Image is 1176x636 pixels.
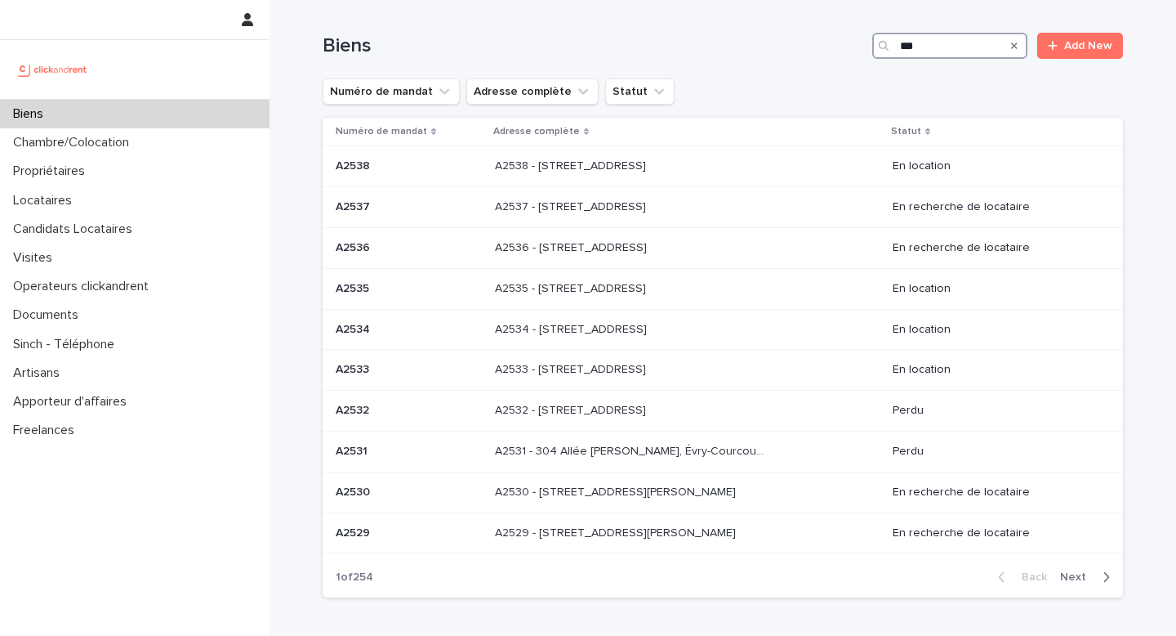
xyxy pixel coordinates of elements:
[893,282,1097,296] p: En location
[1064,40,1112,52] span: Add New
[13,53,92,86] img: UCB0brd3T0yccxBKYDjQ
[323,558,386,598] p: 1 of 254
[7,163,98,179] p: Propriétaires
[495,197,649,214] p: A2537 - [STREET_ADDRESS]
[7,394,140,410] p: Apporteur d'affaires
[336,123,427,141] p: Numéro de mandat
[893,486,1097,499] p: En recherche de locataire
[323,34,866,58] h1: Biens
[323,350,1123,391] tr: A2533A2533 A2533 - [STREET_ADDRESS]A2533 - [STREET_ADDRESS] En location
[7,250,65,266] p: Visites
[495,279,649,296] p: A2535 - 262 rue du Faubourg Saint-Martin, Paris 75010
[893,159,1097,173] p: En location
[495,441,770,459] p: A2531 - 304 Allée Pablo Neruda, Évry-Courcouronnes 91000
[1053,570,1123,584] button: Next
[493,123,580,141] p: Adresse complète
[893,241,1097,255] p: En recherche de locataire
[336,238,373,255] p: A2536
[893,363,1097,377] p: En location
[893,200,1097,214] p: En recherche de locataire
[323,78,460,105] button: Numéro de mandat
[7,423,87,438] p: Freelances
[495,360,649,377] p: A2533 - [STREET_ADDRESS]
[7,337,127,352] p: Sinch - Téléphone
[323,391,1123,432] tr: A2532A2532 A2532 - [STREET_ADDRESS]A2532 - [STREET_ADDRESS] Perdu
[336,401,372,418] p: A2532
[872,33,1027,59] input: Search
[323,513,1123,553] tr: A2529A2529 A2529 - [STREET_ADDRESS][PERSON_NAME]A2529 - [STREET_ADDRESS][PERSON_NAME] En recherch...
[466,78,599,105] button: Adresse complète
[336,360,372,377] p: A2533
[336,523,373,540] p: A2529
[7,193,85,208] p: Locataires
[893,445,1097,459] p: Perdu
[891,123,921,141] p: Statut
[323,268,1123,309] tr: A2535A2535 A2535 - [STREET_ADDRESS]A2535 - [STREET_ADDRESS] En location
[323,187,1123,228] tr: A2537A2537 A2537 - [STREET_ADDRESS]A2537 - [STREET_ADDRESS] En recherche de locataire
[7,135,142,150] p: Chambre/Colocation
[605,78,675,105] button: Statut
[495,401,649,418] p: A2532 - [STREET_ADDRESS]
[7,106,56,122] p: Biens
[336,320,373,337] p: A2534
[985,570,1053,584] button: Back
[336,279,372,296] p: A2535
[495,482,739,499] p: A2530 - [STREET_ADDRESS][PERSON_NAME]
[7,307,91,323] p: Documents
[893,404,1097,418] p: Perdu
[495,156,649,173] p: A2538 - [STREET_ADDRESS]
[1012,571,1047,583] span: Back
[495,320,650,337] p: A2534 - 134 Cours Aquitaine, Boulogne-Billancourt 92100
[7,222,145,237] p: Candidats Locataires
[7,279,162,294] p: Operateurs clickandrent
[1060,571,1096,583] span: Next
[893,526,1097,540] p: En recherche de locataire
[323,431,1123,472] tr: A2531A2531 A2531 - 304 Allée [PERSON_NAME], Évry-Courcouronnes 91000A2531 - 304 Allée [PERSON_NAM...
[336,197,373,214] p: A2537
[323,146,1123,187] tr: A2538A2538 A2538 - [STREET_ADDRESS]A2538 - [STREET_ADDRESS] En location
[323,227,1123,268] tr: A2536A2536 A2536 - [STREET_ADDRESS]A2536 - [STREET_ADDRESS] En recherche de locataire
[336,156,373,173] p: A2538
[495,523,739,540] p: A2529 - 14 rue Honoré de Balzac, Garges-lès-Gonesse 95140
[336,482,373,499] p: A2530
[7,365,73,381] p: Artisans
[893,323,1097,337] p: En location
[323,309,1123,350] tr: A2534A2534 A2534 - [STREET_ADDRESS]A2534 - [STREET_ADDRESS] En location
[336,441,371,459] p: A2531
[495,238,650,255] p: A2536 - [STREET_ADDRESS]
[1037,33,1123,59] a: Add New
[323,472,1123,513] tr: A2530A2530 A2530 - [STREET_ADDRESS][PERSON_NAME]A2530 - [STREET_ADDRESS][PERSON_NAME] En recherch...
